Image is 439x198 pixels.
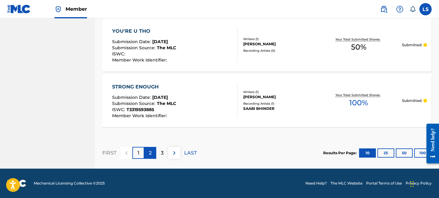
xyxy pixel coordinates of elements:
[243,101,316,106] div: Recording Artists ( 1 )
[402,98,422,103] p: Submitted
[112,101,157,106] span: Submission Source :
[184,149,197,157] p: LAST
[422,119,439,168] iframe: Resource Center
[7,5,31,13] img: MLC Logo
[408,169,439,198] iframe: Chat Widget
[171,149,178,157] img: right
[243,48,316,53] div: Recording Artists ( 0 )
[243,94,316,100] div: [PERSON_NAME]
[243,41,316,47] div: [PERSON_NAME]
[366,181,402,186] a: Portal Terms of Use
[112,39,152,44] span: Submission Date :
[410,175,414,193] div: Drag
[243,37,316,41] div: Writers ( 1 )
[127,107,154,112] span: T3319593885
[112,28,176,35] div: YOU'RE U THO
[66,6,87,13] span: Member
[157,45,176,50] span: The MLC
[396,148,413,158] button: 50
[349,97,368,108] span: 100 %
[305,181,327,186] a: Need Help?
[138,149,139,157] p: 1
[112,45,157,50] span: Submission Source :
[335,37,382,42] p: Your Total Submitted Shares:
[112,95,152,100] span: Submission Date :
[102,18,432,72] a: YOU'RE U THOSubmission Date:[DATE]Submission Source:The MLCISWC:Member Work Identifier:Writers (1...
[419,3,432,15] div: User Menu
[243,106,316,111] div: SAABI BHINDER
[55,6,62,13] img: Top Rightsholder
[112,51,127,57] span: ISWC :
[112,57,168,63] span: Member Work Identifier :
[406,181,432,186] a: Privacy Policy
[402,42,422,48] p: Submitted
[112,83,176,91] div: STRONG ENOUGH
[161,149,164,157] p: 3
[394,3,406,15] div: Help
[102,149,116,157] p: FIRST
[410,6,416,12] div: Notifications
[396,6,403,13] img: help
[331,181,362,186] a: The MLC Website
[149,149,152,157] p: 2
[152,95,168,100] span: [DATE]
[351,42,366,53] span: 50 %
[157,101,176,106] span: The MLC
[102,74,432,127] a: STRONG ENOUGHSubmission Date:[DATE]Submission Source:The MLCISWC:T3319593885Member Work Identifie...
[359,148,376,158] button: 10
[112,107,127,112] span: ISWC :
[378,3,390,15] a: Public Search
[243,90,316,94] div: Writers ( 1 )
[414,148,431,158] button: 100
[380,6,388,13] img: search
[7,180,26,187] img: logo
[335,93,382,97] p: Your Total Submitted Shares:
[377,148,394,158] button: 25
[152,39,168,44] span: [DATE]
[34,181,105,186] span: Mechanical Licensing Collective © 2025
[112,113,168,118] span: Member Work Identifier :
[323,150,358,156] p: Results Per Page:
